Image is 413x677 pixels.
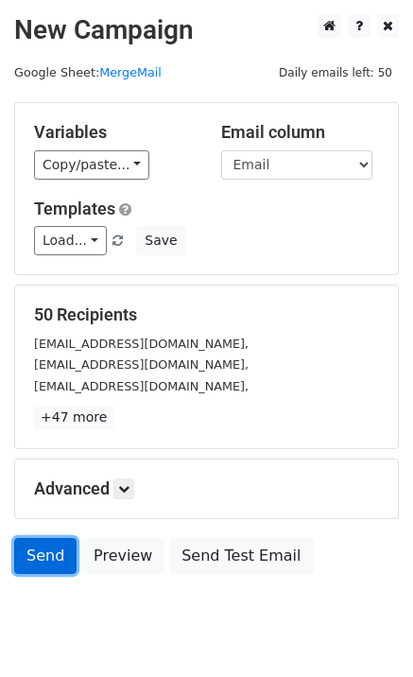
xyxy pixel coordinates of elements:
small: [EMAIL_ADDRESS][DOMAIN_NAME], [34,357,249,372]
iframe: Chat Widget [318,586,413,677]
a: Send [14,538,77,574]
h5: Advanced [34,478,379,499]
h2: New Campaign [14,14,399,46]
a: MergeMail [99,65,162,79]
a: Templates [34,199,115,218]
small: Google Sheet: [14,65,162,79]
h5: 50 Recipients [34,304,379,325]
a: Preview [81,538,164,574]
a: +47 more [34,406,113,429]
h5: Variables [34,122,193,143]
span: Daily emails left: 50 [272,62,399,83]
a: Copy/paste... [34,150,149,180]
h5: Email column [221,122,380,143]
a: Daily emails left: 50 [272,65,399,79]
small: [EMAIL_ADDRESS][DOMAIN_NAME], [34,337,249,351]
a: Load... [34,226,107,255]
a: Send Test Email [169,538,313,574]
small: [EMAIL_ADDRESS][DOMAIN_NAME], [34,379,249,393]
button: Save [136,226,185,255]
